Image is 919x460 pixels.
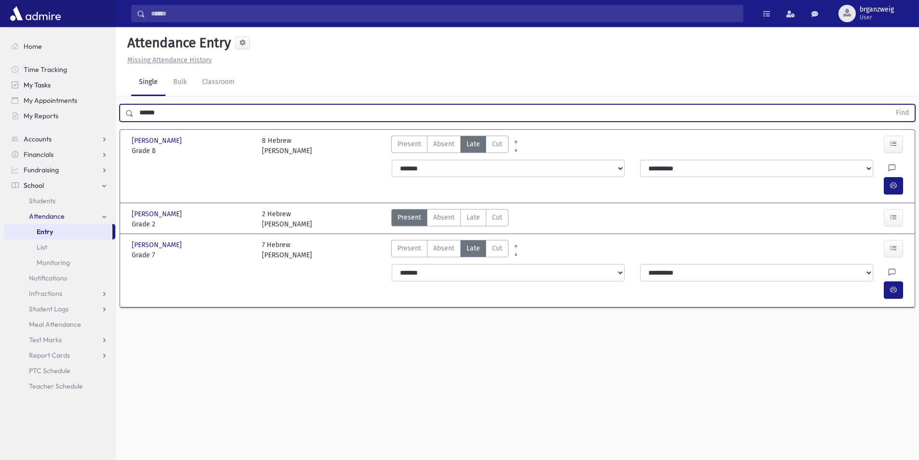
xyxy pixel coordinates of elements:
span: [PERSON_NAME] [132,209,184,219]
span: Time Tracking [24,65,67,74]
span: List [37,243,47,251]
a: Financials [4,147,115,162]
a: Meal Attendance [4,317,115,332]
div: 2 Hebrew [PERSON_NAME] [262,209,312,229]
span: Home [24,42,42,51]
a: Infractions [4,286,115,301]
a: Home [4,39,115,54]
span: Financials [24,150,54,159]
span: Present [398,243,421,253]
a: My Appointments [4,93,115,108]
span: Infractions [29,289,62,298]
span: Students [29,196,55,205]
span: PTC Schedule [29,366,70,375]
span: My Reports [24,112,58,120]
span: Absent [433,139,454,149]
div: AttTypes [391,209,508,229]
h5: Attendance Entry [123,35,231,51]
span: Cut [492,139,502,149]
a: Bulk [165,69,194,96]
a: Fundraising [4,162,115,178]
span: Absent [433,243,454,253]
span: Cut [492,212,502,223]
a: List [4,239,115,255]
span: Late [466,212,480,223]
button: Find [890,105,915,121]
input: Search [145,5,743,22]
a: Missing Attendance History [123,56,212,64]
div: 8 Hebrew [PERSON_NAME] [262,136,312,156]
span: Entry [37,227,53,236]
span: Late [466,139,480,149]
a: Entry [4,224,112,239]
a: My Reports [4,108,115,124]
span: Attendance [29,212,65,221]
a: Attendance [4,209,115,224]
a: Report Cards [4,348,115,363]
a: Single [131,69,165,96]
div: 7 Hebrew [PERSON_NAME] [262,240,312,260]
span: Absent [433,212,454,223]
img: AdmirePro [8,4,63,23]
span: Cut [492,243,502,253]
span: brganzweig [860,6,894,14]
span: Notifications [29,274,67,282]
span: [PERSON_NAME] [132,136,184,146]
a: Teacher Schedule [4,378,115,394]
span: Test Marks [29,335,62,344]
a: Students [4,193,115,209]
span: School [24,181,44,190]
a: My Tasks [4,77,115,93]
span: My Tasks [24,81,51,89]
span: Report Cards [29,351,70,360]
span: Grade 8 [132,146,252,156]
a: Monitoring [4,255,115,270]
a: PTC Schedule [4,363,115,378]
span: Grade 7 [132,250,252,260]
span: User [860,14,894,21]
a: School [4,178,115,193]
a: Notifications [4,270,115,286]
a: Accounts [4,131,115,147]
a: Time Tracking [4,62,115,77]
span: My Appointments [24,96,77,105]
span: Meal Attendance [29,320,81,329]
span: Present [398,139,421,149]
u: Missing Attendance History [127,56,212,64]
div: AttTypes [391,240,508,260]
span: [PERSON_NAME] [132,240,184,250]
span: Present [398,212,421,223]
a: Student Logs [4,301,115,317]
span: Late [466,243,480,253]
span: Accounts [24,135,52,143]
span: Monitoring [37,258,70,267]
span: Fundraising [24,166,59,174]
span: Grade 2 [132,219,252,229]
span: Student Logs [29,305,69,313]
a: Classroom [194,69,242,96]
div: AttTypes [391,136,508,156]
span: Teacher Schedule [29,382,83,390]
a: Test Marks [4,332,115,348]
